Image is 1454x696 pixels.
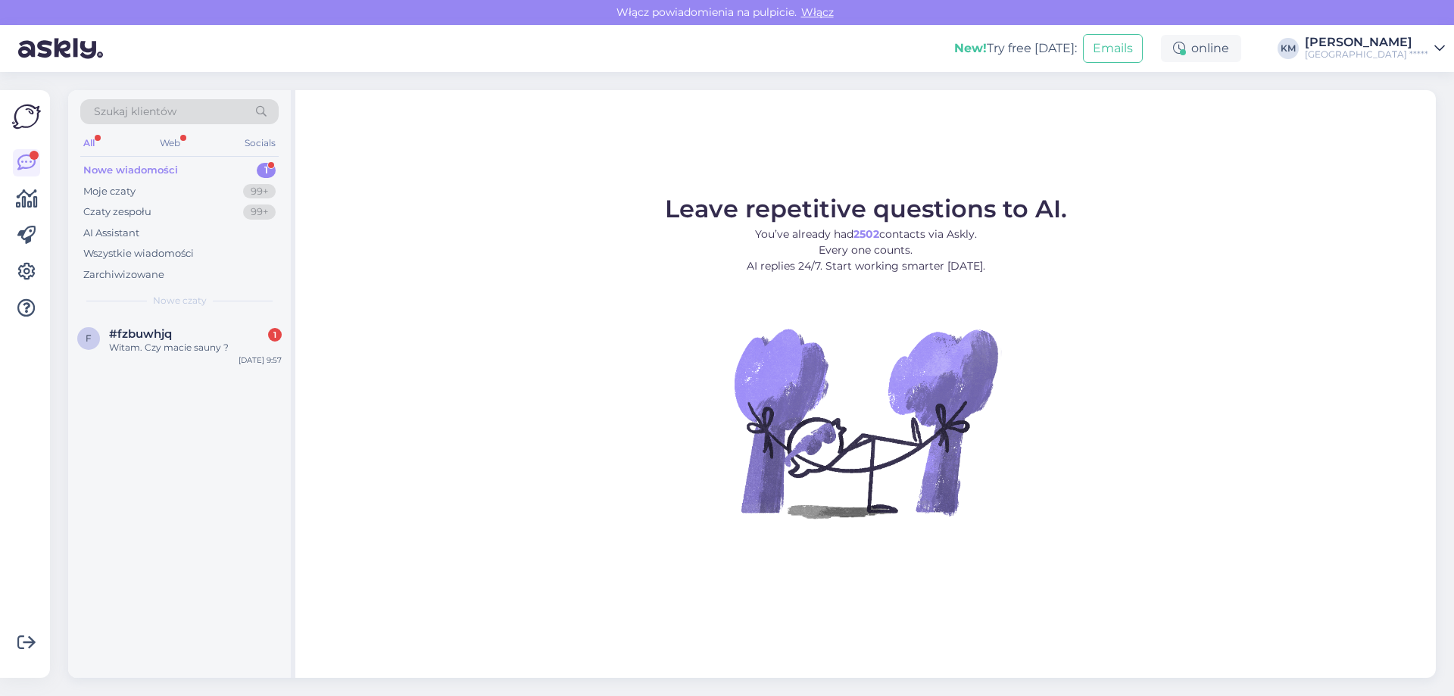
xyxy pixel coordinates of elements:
div: KM [1278,38,1299,59]
div: Zarchiwizowane [83,267,164,282]
div: 1 [257,163,276,178]
img: Askly Logo [12,102,41,131]
span: Nowe czaty [153,294,207,307]
div: Witam. Czy macie sauny ? [109,341,282,354]
div: Wszystkie wiadomości [83,246,194,261]
div: [DATE] 9:57 [239,354,282,366]
div: AI Assistant [83,226,139,241]
div: Nowe wiadomości [83,163,178,178]
span: #fzbuwhjq [109,327,172,341]
span: Szukaj klientów [94,104,176,120]
img: No Chat active [729,286,1002,559]
button: Emails [1083,34,1143,63]
div: Socials [242,133,279,153]
span: Leave repetitive questions to AI. [665,194,1067,223]
p: You’ve already had contacts via Askly. Every one counts. AI replies 24/7. Start working smarter [... [665,226,1067,274]
div: 99+ [243,204,276,220]
div: Moje czaty [83,184,136,199]
span: Włącz [797,5,838,19]
a: [PERSON_NAME][GEOGRAPHIC_DATA] ***** [1305,36,1445,61]
span: f [86,332,92,344]
div: Czaty zespołu [83,204,151,220]
b: New! [954,41,987,55]
div: online [1161,35,1241,62]
div: [PERSON_NAME] [1305,36,1428,48]
div: Try free [DATE]: [954,39,1077,58]
b: 2502 [853,227,879,241]
div: 1 [268,328,282,342]
div: Web [157,133,183,153]
div: All [80,133,98,153]
div: 99+ [243,184,276,199]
